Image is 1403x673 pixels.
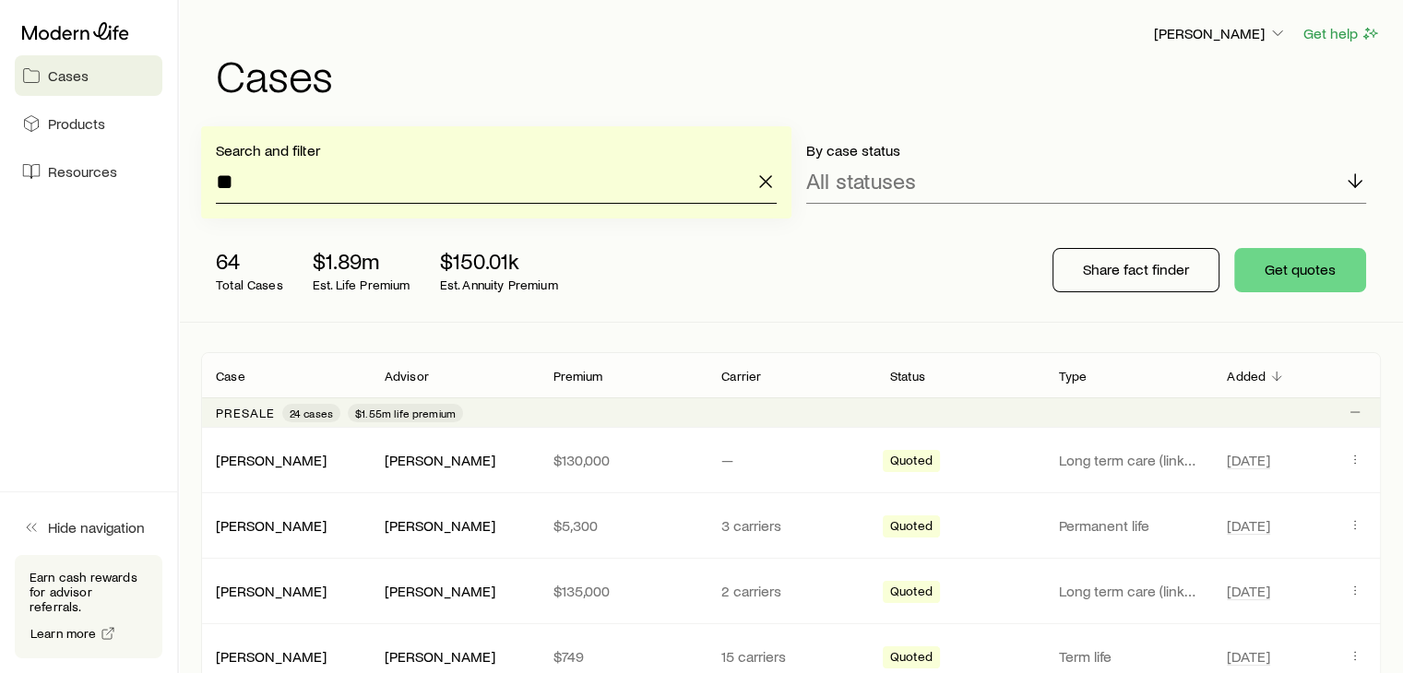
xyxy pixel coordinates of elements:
p: Est. Life Premium [313,277,410,292]
span: $1.55m life premium [355,406,456,420]
p: Type [1059,369,1088,384]
a: [PERSON_NAME] [216,647,327,665]
a: Resources [15,151,162,192]
span: Resources [48,162,117,181]
div: [PERSON_NAME] [216,647,327,667]
span: [DATE] [1227,516,1270,535]
p: Presale [216,406,275,420]
p: Earn cash rewards for advisor referrals. [30,570,148,614]
p: $749 [553,647,692,666]
p: 3 carriers [721,516,861,535]
p: Case [216,369,245,384]
p: Long term care (linked benefit) [1059,582,1198,600]
p: Premium [553,369,602,384]
p: Term life [1059,647,1198,666]
p: Advisor [385,369,429,384]
div: [PERSON_NAME] [385,516,495,536]
p: Share fact finder [1083,260,1189,278]
span: Learn more [30,627,97,640]
p: Added [1227,369,1266,384]
span: Quoted [890,649,933,668]
p: 15 carriers [721,647,861,666]
p: $1.89m [313,248,410,274]
p: Permanent life [1059,516,1198,535]
a: Products [15,103,162,144]
p: — [721,451,861,469]
button: [PERSON_NAME] [1153,23,1288,45]
p: Carrier [721,369,761,384]
span: Quoted [890,518,933,537]
span: 24 cases [290,406,333,420]
h1: Cases [216,53,1381,97]
span: [DATE] [1227,451,1270,469]
p: 64 [216,248,283,274]
span: Quoted [890,584,933,603]
button: Get help [1302,23,1381,44]
div: [PERSON_NAME] [385,582,495,601]
button: Get quotes [1234,248,1366,292]
div: [PERSON_NAME] [216,582,327,601]
p: Total Cases [216,277,283,292]
p: By case status [806,141,1367,159]
p: $135,000 [553,582,692,600]
span: [DATE] [1227,582,1270,600]
span: Cases [48,66,89,85]
p: Long term care (linked benefit) [1059,451,1198,469]
button: Share fact finder [1052,248,1219,292]
div: [PERSON_NAME] [385,647,495,667]
a: Cases [15,55,162,96]
span: Products [48,114,105,133]
div: [PERSON_NAME] [216,451,327,470]
div: [PERSON_NAME] [216,516,327,536]
p: [PERSON_NAME] [1154,24,1287,42]
p: Est. Annuity Premium [440,277,558,292]
div: [PERSON_NAME] [385,451,495,470]
div: Earn cash rewards for advisor referrals.Learn more [15,555,162,658]
button: Hide navigation [15,507,162,548]
a: [PERSON_NAME] [216,451,327,468]
span: Quoted [890,453,933,472]
p: $150.01k [440,248,558,274]
p: $5,300 [553,516,692,535]
span: Hide navigation [48,518,145,537]
a: [PERSON_NAME] [216,582,327,599]
p: $130,000 [553,451,692,469]
span: [DATE] [1227,647,1270,666]
p: Status [890,369,925,384]
p: 2 carriers [721,582,861,600]
p: Search and filter [216,141,777,159]
p: All statuses [806,168,916,194]
a: [PERSON_NAME] [216,516,327,534]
